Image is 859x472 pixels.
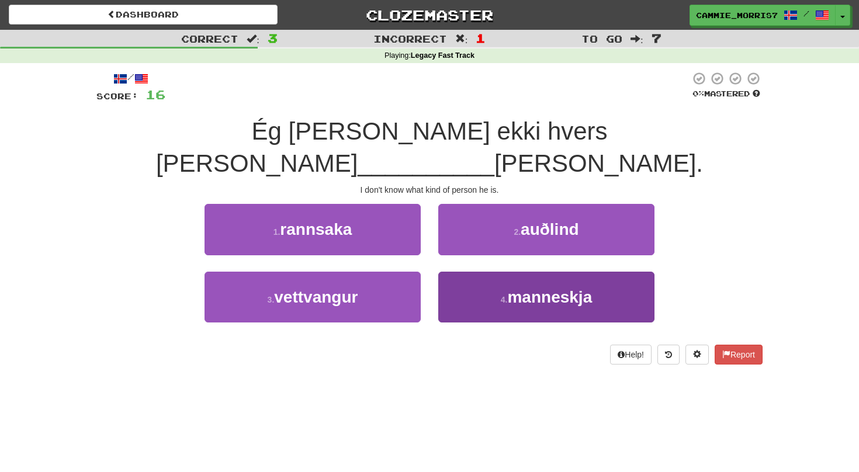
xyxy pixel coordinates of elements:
[9,5,278,25] a: Dashboard
[610,345,652,365] button: Help!
[268,295,275,304] small: 3 .
[273,227,280,237] small: 1 .
[657,345,680,365] button: Round history (alt+y)
[280,220,352,238] span: rannsaka
[274,288,358,306] span: vettvangur
[96,91,138,101] span: Score:
[96,71,165,86] div: /
[652,31,661,45] span: 7
[438,272,654,322] button: 4.manneskja
[205,204,421,255] button: 1.rannsaka
[96,184,763,196] div: I don't know what kind of person he is.
[514,227,521,237] small: 2 .
[494,150,703,177] span: [PERSON_NAME].
[692,89,704,98] span: 0 %
[631,34,643,44] span: :
[181,33,238,44] span: Correct
[803,9,809,18] span: /
[476,31,486,45] span: 1
[205,272,421,322] button: 3.vettvangur
[696,10,778,20] span: cammie_morris7
[156,117,608,177] span: Ég [PERSON_NAME] ekki hvers [PERSON_NAME]
[373,33,447,44] span: Incorrect
[411,51,474,60] strong: Legacy Fast Track
[295,5,564,25] a: Clozemaster
[690,5,836,26] a: cammie_morris7 /
[455,34,468,44] span: :
[507,288,592,306] span: manneskja
[268,31,278,45] span: 3
[715,345,763,365] button: Report
[358,150,494,177] span: __________
[581,33,622,44] span: To go
[146,87,165,102] span: 16
[247,34,259,44] span: :
[501,295,508,304] small: 4 .
[438,204,654,255] button: 2.auðlind
[521,220,579,238] span: auðlind
[690,89,763,99] div: Mastered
